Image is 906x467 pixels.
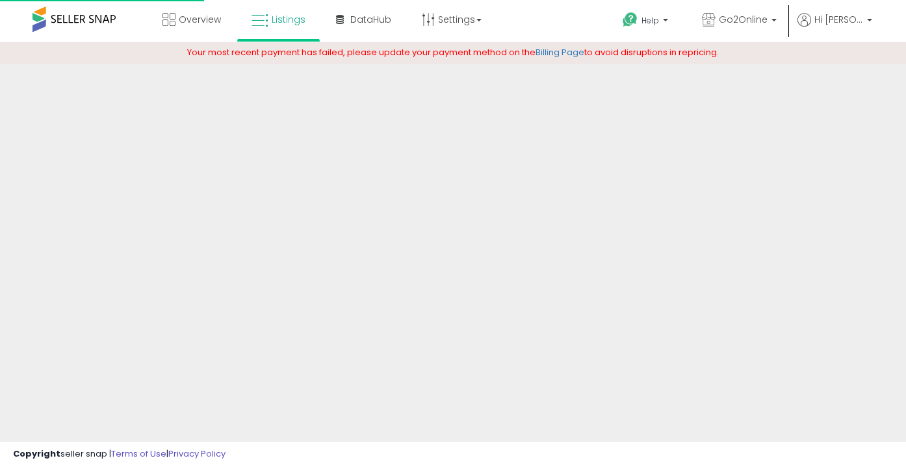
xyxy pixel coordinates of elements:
i: Get Help [622,12,638,28]
a: Hi [PERSON_NAME] [797,13,872,42]
span: Hi [PERSON_NAME] [814,13,863,26]
a: Billing Page [536,46,584,58]
span: Overview [179,13,221,26]
span: Help [641,15,659,26]
span: Go2Online [719,13,768,26]
strong: Copyright [13,448,60,460]
span: Listings [272,13,305,26]
div: seller snap | | [13,448,226,461]
a: Help [612,2,681,42]
span: Your most recent payment has failed, please update your payment method on the to avoid disruption... [187,46,719,58]
a: Privacy Policy [168,448,226,460]
span: DataHub [350,13,391,26]
a: Terms of Use [111,448,166,460]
